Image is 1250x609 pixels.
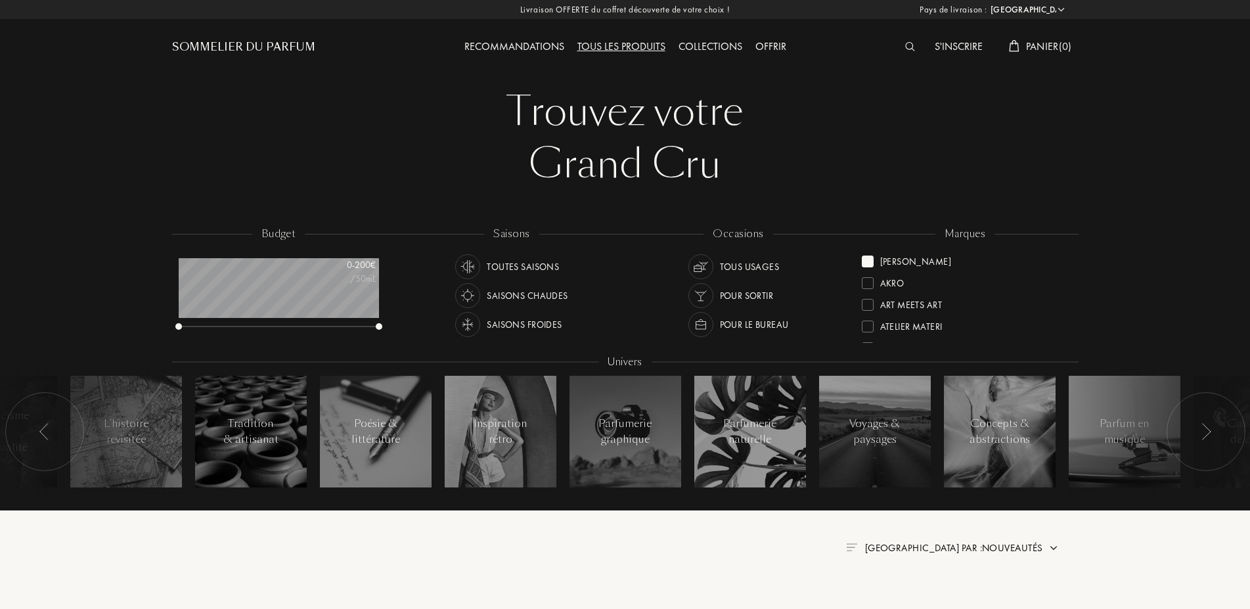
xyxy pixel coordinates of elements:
div: Tous les produits [571,39,672,56]
a: Sommelier du Parfum [172,39,315,55]
img: usage_season_hot_white.svg [458,286,477,305]
div: Poésie & littérature [347,416,403,447]
div: Inspiration rétro [472,416,528,447]
a: Tous les produits [571,39,672,53]
a: S'inscrire [928,39,989,53]
img: usage_season_cold_white.svg [458,315,477,334]
div: Pour sortir [720,283,774,308]
img: arr_left.svg [1201,423,1211,440]
div: Grand Cru [182,138,1069,191]
div: marques [935,227,994,242]
a: Collections [672,39,749,53]
div: occasions [703,227,772,242]
img: cart_white.svg [1009,40,1019,52]
div: S'inscrire [928,39,989,56]
div: Saisons chaudes [487,283,568,308]
div: [PERSON_NAME] [880,250,951,268]
div: Baruti [880,337,909,355]
div: Toutes saisons [487,254,559,279]
div: Offrir [749,39,793,56]
div: /50mL [310,272,376,286]
div: budget [252,227,305,242]
img: arr_left.svg [39,423,50,440]
div: Art Meets Art [880,294,942,311]
img: filter_by.png [846,543,857,551]
img: usage_occasion_work_white.svg [692,315,710,334]
img: search_icn_white.svg [905,42,915,51]
a: Offrir [749,39,793,53]
span: Panier ( 0 ) [1026,39,1072,53]
div: Saisons froides [487,312,562,337]
div: Parfumerie naturelle [722,416,778,447]
div: Collections [672,39,749,56]
div: saisons [484,227,539,242]
div: Univers [598,355,651,370]
span: [GEOGRAPHIC_DATA] par : Nouveautés [865,541,1043,554]
div: Concepts & abstractions [970,416,1030,447]
div: Trouvez votre [182,85,1069,138]
div: Parfumerie graphique [597,416,653,447]
span: Pays de livraison : [920,3,987,16]
div: Voyages & paysages [847,416,903,447]
img: arrow.png [1048,543,1059,553]
div: Recommandations [458,39,571,56]
div: Tous usages [720,254,780,279]
div: Tradition & artisanat [223,416,279,447]
div: Atelier Materi [880,315,943,333]
div: Pour le bureau [720,312,789,337]
div: 0 - 200 € [310,258,376,272]
a: Recommandations [458,39,571,53]
div: Akro [880,272,904,290]
img: usage_occasion_party_white.svg [692,286,710,305]
img: usage_season_average_white.svg [458,258,477,276]
img: usage_occasion_all_white.svg [692,258,710,276]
